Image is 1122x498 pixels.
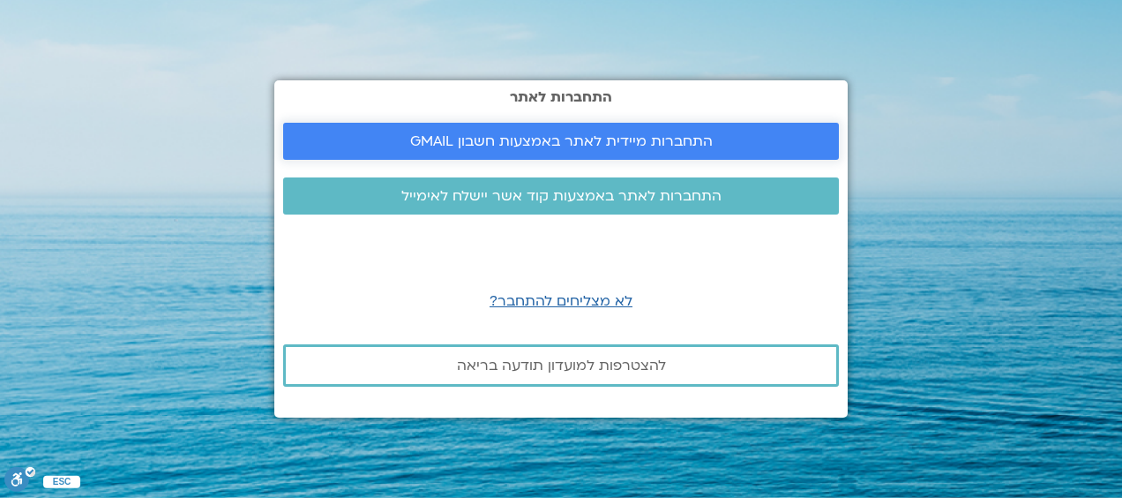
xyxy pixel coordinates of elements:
h2: התחברות לאתר [283,89,839,105]
span: התחברות מיידית לאתר באמצעות חשבון GMAIL [410,133,713,149]
a: לא מצליחים להתחבר? [490,291,632,311]
span: התחברות לאתר באמצעות קוד אשר יישלח לאימייל [401,188,722,204]
a: להצטרפות למועדון תודעה בריאה [283,344,839,387]
a: התחברות מיידית לאתר באמצעות חשבון GMAIL [283,123,839,160]
a: התחברות לאתר באמצעות קוד אשר יישלח לאימייל [283,177,839,215]
span: להצטרפות למועדון תודעה בריאה [457,358,666,373]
